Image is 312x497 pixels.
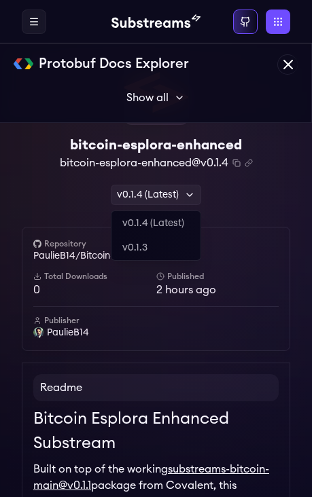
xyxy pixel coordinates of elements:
[33,407,279,456] h1: Bitcoin Esplora Enhanced Substream
[33,238,279,249] h6: Repository
[33,315,279,326] h6: Publisher
[60,136,253,155] div: bitcoin-esplora-enhanced
[111,185,201,205] div: v0.1.4 (Latest)
[111,211,201,236] a: v0.1.4 (Latest)
[60,155,228,171] span: bitcoin-esplora-enhanced@v0.1.4
[111,236,201,260] a: v0.1.3
[33,326,279,339] a: PaulieB14
[245,159,253,167] button: Copy .spkg link to clipboard
[33,271,156,282] h6: Total Downloads
[126,90,169,106] span: Show all
[39,54,189,73] h2: Protobuf Docs Explorer
[156,271,279,282] h6: Published
[33,327,44,338] img: User Avatar
[33,249,279,263] a: PaulieB14/Bitcoin-Explorer-Substream
[156,282,279,298] span: 2 hours ago
[33,282,156,298] span: 0
[111,14,201,30] img: Substream's logo
[14,58,33,69] img: Protobuf
[14,84,298,111] button: Show all
[33,240,41,248] img: github
[232,159,241,167] button: Copy package name and version
[47,326,89,339] span: PaulieB14
[33,374,279,401] h4: Readme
